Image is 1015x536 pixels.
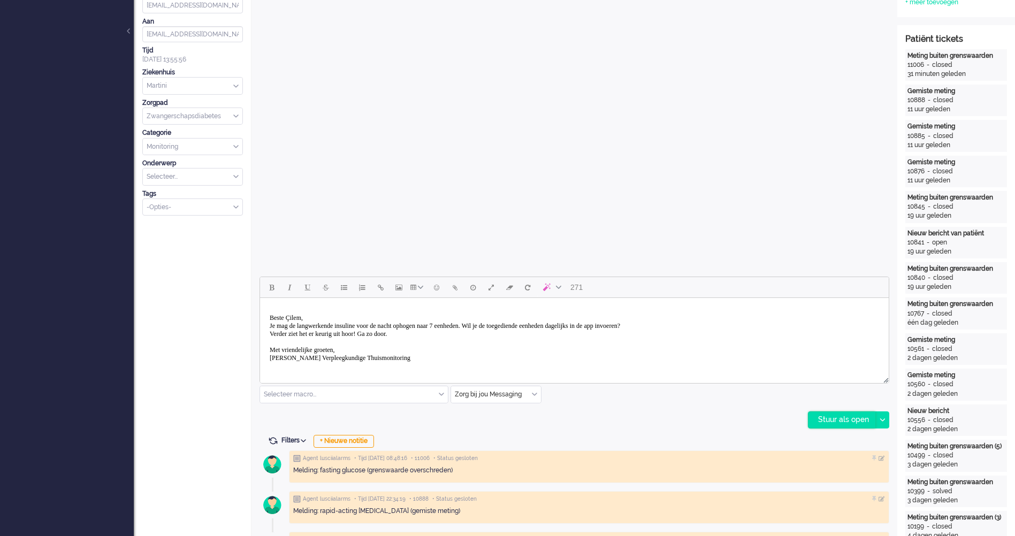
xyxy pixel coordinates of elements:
div: Onderwerp [142,159,243,168]
div: closed [932,309,952,318]
div: 10845 [907,202,925,211]
div: closed [933,273,953,282]
div: - [925,202,933,211]
div: Categorie [142,128,243,137]
div: Nieuw bericht [907,407,1005,416]
div: Meting buiten grenswaarden (5) [907,442,1005,451]
span: 271 [570,283,583,292]
button: Bold [262,278,280,296]
button: Reset content [518,278,537,296]
div: - [924,344,932,354]
p: Beste Çilem, Je mag de langwerkende insuline voor de nacht ophogen naar 7 eenheden. Wil je de toe... [10,16,619,64]
button: Table [408,278,428,296]
div: closed [933,380,953,389]
div: Meting buiten grenswaarden [907,51,1005,60]
div: 10841 [907,238,924,247]
button: Delay message [464,278,482,296]
div: 11 uur geleden [907,176,1005,185]
div: Tags [142,189,243,198]
div: - [925,96,933,105]
div: closed [932,60,952,70]
div: 3 dagen geleden [907,496,1005,505]
div: Patiënt tickets [905,33,1007,45]
div: - [925,167,933,176]
span: • 10888 [409,495,429,503]
div: 10399 [907,487,925,496]
div: Meting buiten grenswaarden [907,264,1005,273]
img: ic_note_grey.svg [293,495,301,503]
div: Stuur als open [808,412,875,428]
div: 10556 [907,416,925,425]
div: 10499 [907,451,925,460]
div: Gemiste meting [907,87,1005,96]
div: closed [932,522,952,531]
img: avatar [259,451,286,478]
button: Italic [280,278,299,296]
div: Melding: fasting glucose (grenswaarde overschreden) [293,466,885,475]
div: 11 uur geleden [907,105,1005,114]
div: 19 uur geleden [907,282,1005,292]
div: 10560 [907,380,925,389]
iframe: Rich Text Area [260,298,889,373]
div: Resize [880,373,889,383]
div: - [924,309,932,318]
div: closed [933,132,953,141]
div: - [924,238,932,247]
div: één dag geleden [907,318,1005,327]
button: Add attachment [446,278,464,296]
div: closed [933,96,953,105]
div: Nieuw bericht van patiënt [907,229,1005,238]
div: Gemiste meting [907,122,1005,131]
span: • Tijd [DATE] 22:34:19 [354,495,406,503]
div: - [924,60,932,70]
div: 10561 [907,344,924,354]
div: Select Tags [142,198,243,216]
div: 11 uur geleden [907,141,1005,150]
div: closed [933,167,953,176]
body: Rich Text Area. Press ALT-0 for help. [4,4,624,76]
div: 10888 [907,96,925,105]
span: Agent lusciialarms [303,455,350,462]
button: Numbered list [353,278,371,296]
div: Meting buiten grenswaarden (3) [907,513,1005,522]
button: Fullscreen [482,278,500,296]
button: Clear formatting [500,278,518,296]
div: 10885 [907,132,925,141]
div: Melding: rapid-acting [MEDICAL_DATA] (gemiste meting) [293,507,885,516]
div: open [932,238,947,247]
div: Tijd [142,46,243,55]
img: ic_note_grey.svg [293,455,301,462]
div: - [925,273,933,282]
div: 2 dagen geleden [907,354,1005,363]
div: 11006 [907,60,924,70]
div: - [925,416,933,425]
div: closed [932,344,952,354]
div: Aan [142,17,243,26]
span: Filters [281,437,310,444]
span: • Status gesloten [433,455,478,462]
button: Insert/edit image [390,278,408,296]
button: 271 [566,278,587,296]
button: Insert/edit link [371,278,390,296]
div: - [925,132,933,141]
div: - [925,487,933,496]
div: Ziekenhuis [142,68,243,77]
div: 10767 [907,309,924,318]
div: Gemiste meting [907,158,1005,167]
button: Emoticons [428,278,446,296]
div: 19 uur geleden [907,247,1005,256]
div: Meting buiten grenswaarden [907,300,1005,309]
span: Agent lusciialarms [303,495,350,503]
div: + Nieuwe notitie [314,435,374,448]
div: Gemiste meting [907,335,1005,344]
div: closed [933,202,953,211]
div: [DATE] 13:55:56 [142,46,243,64]
div: closed [933,451,953,460]
div: 3 dagen geleden [907,460,1005,469]
div: 10199 [907,522,924,531]
div: Gemiste meting [907,371,1005,380]
button: AI [537,278,566,296]
div: - [925,451,933,460]
span: • 11006 [411,455,430,462]
div: 10840 [907,273,925,282]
